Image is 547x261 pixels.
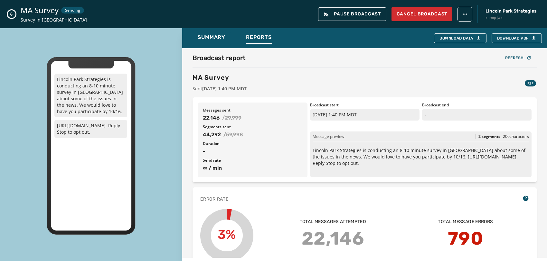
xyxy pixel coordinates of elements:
span: Error rate [200,196,228,203]
span: 200 characters [503,134,529,139]
span: Lincoln Park Strategies [486,8,537,14]
button: broadcast action menu [457,7,472,22]
div: Refresh [505,55,532,60]
button: Summary [193,31,231,46]
span: Broadcast start [310,103,420,108]
span: Summary [198,34,225,40]
h2: Broadcast report [193,53,246,62]
p: - [422,109,532,121]
span: Send rate [203,158,302,163]
p: Lincoln Park Strategies is conducting an 8-10 minute survey in [GEOGRAPHIC_DATA] about some of th... [54,74,127,117]
span: 44,292 [203,131,221,139]
span: Total message errors [438,219,493,225]
span: Total messages attempted [300,219,366,225]
p: [URL][DOMAIN_NAME]. Reply Stop to opt out. [54,120,127,138]
button: Cancel Broadcast [391,7,452,21]
button: Pause Broadcast [318,7,386,21]
div: Download Data [439,36,481,41]
span: Broadcast end [422,103,532,108]
span: Pause Broadcast [324,12,381,17]
span: Reports [246,34,272,40]
span: [DATE] 1:40 PM MDT [202,85,247,92]
span: ∞ / min [203,164,302,172]
span: xnmqcjwx [486,15,537,21]
h3: MA Survey [193,73,247,82]
span: / 29,999 [222,114,241,122]
p: Lincoln Park Strategies is conducting an 8-10 minute survey in [GEOGRAPHIC_DATA] about some of th... [313,147,529,166]
button: Download PDF [492,33,542,43]
span: Message preview [313,134,344,139]
span: 22,146 [203,114,220,122]
span: Sent [193,85,247,92]
button: Reports [241,31,277,46]
span: Download PDF [497,36,536,41]
p: [DATE] 1:40 PM MDT [310,109,420,121]
button: Refresh [500,53,537,62]
span: Duration [203,141,302,146]
span: 790 [448,225,483,252]
span: Cancel Broadcast [397,11,447,17]
span: / 59,998 [223,131,243,139]
span: - [203,148,302,155]
span: Segments sent [203,124,302,130]
span: 2 segments [478,134,500,139]
span: Messages sent [203,108,302,113]
text: 3% [218,227,236,242]
div: P2P [525,80,536,86]
button: Download Data [434,33,486,43]
span: 22,146 [302,225,364,252]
